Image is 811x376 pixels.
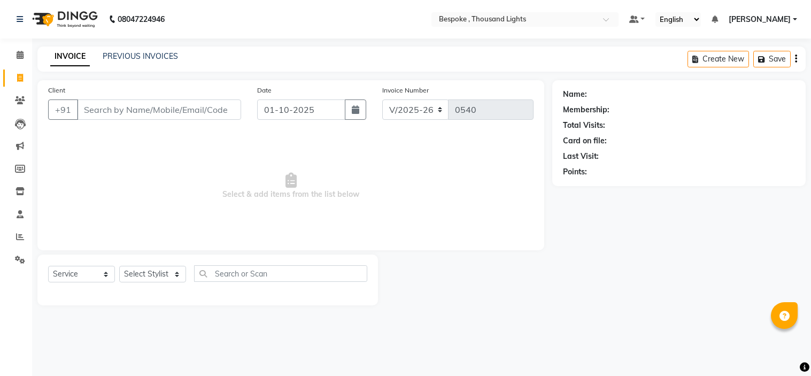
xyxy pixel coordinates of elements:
[563,135,607,147] div: Card on file:
[563,104,609,116] div: Membership:
[118,4,165,34] b: 08047224946
[48,133,534,240] span: Select & add items from the list below
[194,265,367,282] input: Search or Scan
[77,99,241,120] input: Search by Name/Mobile/Email/Code
[103,51,178,61] a: PREVIOUS INVOICES
[766,333,800,365] iframe: chat widget
[48,99,78,120] button: +91
[753,51,791,67] button: Save
[563,89,587,100] div: Name:
[48,86,65,95] label: Client
[257,86,272,95] label: Date
[27,4,101,34] img: logo
[563,166,587,178] div: Points:
[382,86,429,95] label: Invoice Number
[50,47,90,66] a: INVOICE
[688,51,749,67] button: Create New
[563,120,605,131] div: Total Visits:
[729,14,791,25] span: [PERSON_NAME]
[563,151,599,162] div: Last Visit:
